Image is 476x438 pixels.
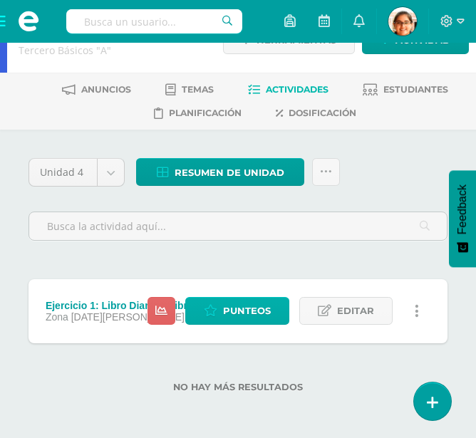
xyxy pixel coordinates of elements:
input: Busca la actividad aquí... [29,212,447,240]
span: Dosificación [289,108,356,118]
span: Editar [337,298,374,324]
span: Zona [46,311,68,323]
a: Dosificación [276,102,356,125]
button: Feedback - Mostrar encuesta [449,170,476,267]
div: Ejercicio 1: Libro Diario y Libro Mayor [46,300,275,311]
span: Unidad 4 [40,159,86,186]
div: Tercero Básicos 'A' [19,43,205,57]
span: Temas [182,84,214,95]
span: Estudiantes [383,84,448,95]
span: Punteos [223,298,271,324]
span: Feedback [456,184,469,234]
img: 83dcd1ae463a5068b4a108754592b4a9.png [388,7,417,36]
input: Busca un usuario... [66,9,242,33]
span: Anuncios [81,84,131,95]
span: Actividades [266,84,328,95]
a: Estudiantes [363,78,448,101]
span: [DATE][PERSON_NAME] [71,311,185,323]
span: Resumen de unidad [175,160,284,186]
a: Planificación [154,102,242,125]
a: Resumen de unidad [136,158,304,186]
label: No hay más resultados [29,382,447,392]
a: Punteos [185,297,289,325]
a: Temas [165,78,214,101]
a: Actividades [248,78,328,101]
a: Unidad 4 [29,159,124,186]
a: Anuncios [62,78,131,101]
span: Planificación [169,108,242,118]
